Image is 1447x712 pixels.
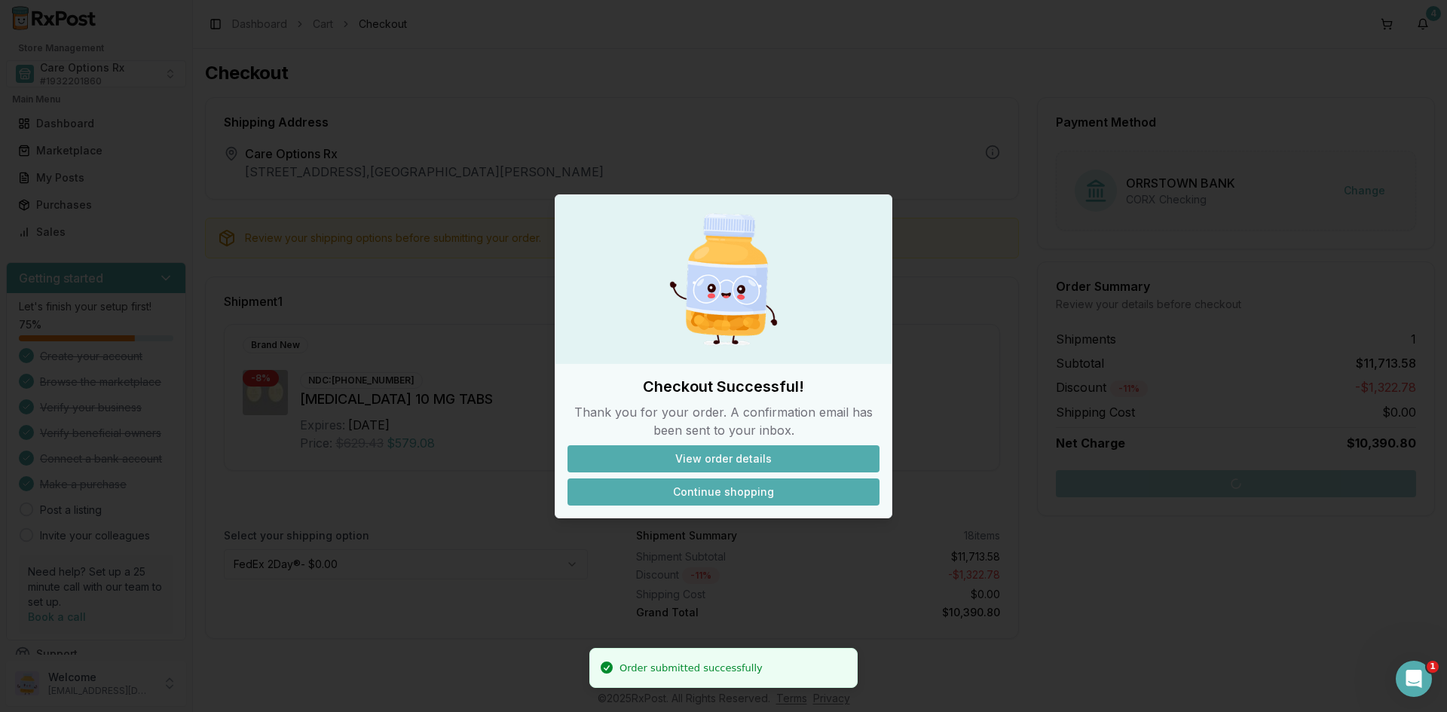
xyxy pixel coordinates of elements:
iframe: Intercom live chat [1396,661,1432,697]
h2: Checkout Successful! [567,376,880,397]
button: Continue shopping [567,478,880,506]
img: Happy Pill Bottle [651,207,796,352]
p: Thank you for your order. A confirmation email has been sent to your inbox. [567,403,880,439]
span: 1 [1427,661,1439,673]
button: View order details [567,445,880,472]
